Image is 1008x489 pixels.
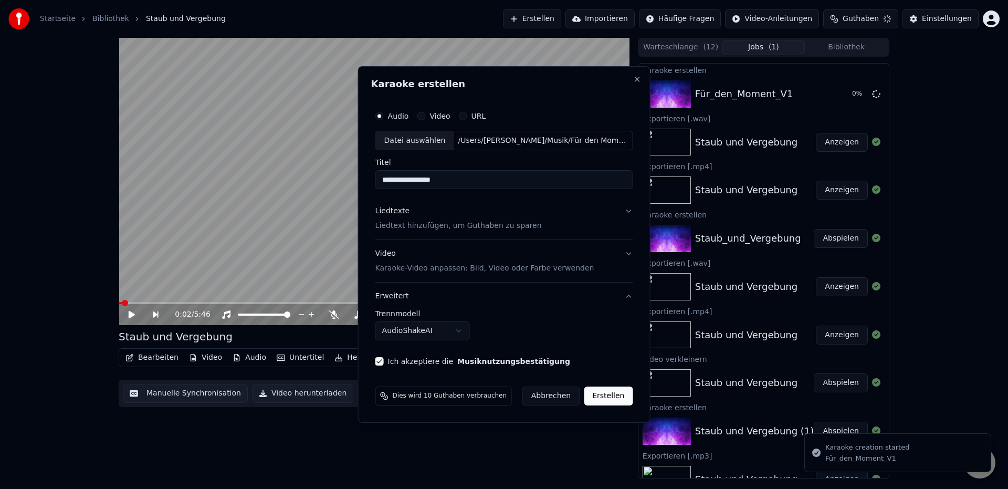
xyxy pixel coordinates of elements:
[457,358,570,365] button: Ich akzeptiere die
[375,241,633,283] button: VideoKaraoke-Video anpassen: Bild, Video oder Farbe verwenden
[371,79,637,89] h2: Karaoke erstellen
[375,159,633,167] label: Titel
[375,283,633,310] button: Erweitert
[471,112,486,120] label: URL
[375,310,633,349] div: Erweitert
[522,387,580,405] button: Abbrechen
[375,198,633,240] button: LiedtexteLiedtext hinzufügen, um Guthaben zu sparen
[375,221,542,232] p: Liedtext hinzufügen, um Guthaben zu sparen
[388,112,409,120] label: Audio
[376,131,454,150] div: Datei auswählen
[454,136,632,146] div: /Users/[PERSON_NAME]/Musik/Für den Moment/Für_den_Moment_V1.wav
[375,310,633,317] label: Trennmodell
[375,206,409,217] div: Liedtexte
[429,112,450,120] label: Video
[393,392,507,400] span: Dies wird 10 Guthaben verbrauchen
[375,263,594,274] p: Karaoke-Video anpassen: Bild, Video oder Farbe verwenden
[584,387,633,405] button: Erstellen
[388,358,570,365] label: Ich akzeptiere die
[375,249,594,274] div: Video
